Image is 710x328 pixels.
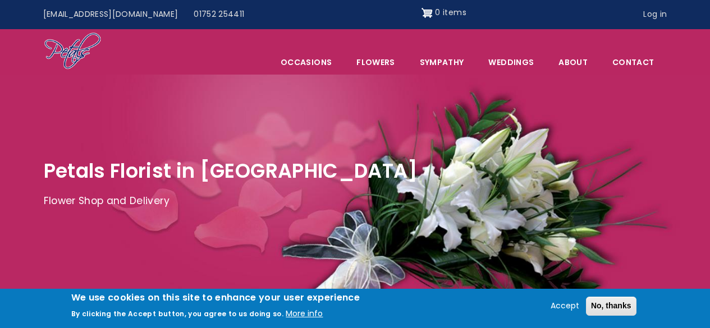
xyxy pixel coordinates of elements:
span: Petals Florist in [GEOGRAPHIC_DATA] [44,157,418,184]
button: No, thanks [586,297,636,316]
img: Home [44,32,102,71]
a: About [547,50,599,74]
a: Log in [635,4,675,25]
img: Shopping cart [422,4,433,22]
span: Weddings [477,50,546,74]
a: 01752 254411 [186,4,252,25]
a: Contact [601,50,666,74]
a: Flowers [345,50,406,74]
h2: We use cookies on this site to enhance your user experience [71,292,360,304]
p: Flower Shop and Delivery [44,193,667,210]
span: Occasions [269,50,343,74]
span: 0 items [435,7,466,18]
a: [EMAIL_ADDRESS][DOMAIN_NAME] [35,4,186,25]
button: More info [286,307,323,321]
a: Shopping cart 0 items [422,4,466,22]
a: Sympathy [408,50,476,74]
p: By clicking the Accept button, you agree to us doing so. [71,309,284,318]
button: Accept [546,299,584,313]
